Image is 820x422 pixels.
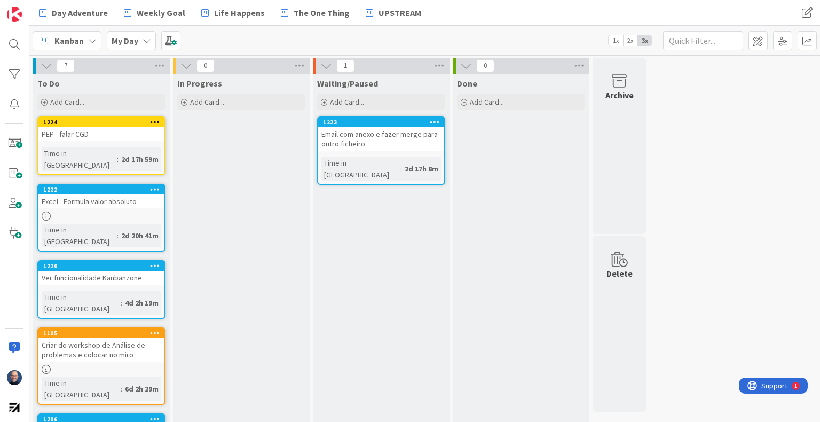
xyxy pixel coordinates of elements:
div: Time in [GEOGRAPHIC_DATA] [42,224,117,247]
span: Add Card... [330,97,364,107]
div: 1222 [43,186,164,193]
span: Add Card... [50,97,84,107]
span: : [117,153,119,165]
div: 1223 [323,119,444,126]
span: In Progress [177,78,222,89]
span: 0 [196,59,215,72]
span: : [117,230,119,241]
a: 1105Criar do workshop de Análise de problemas e colocar no miroTime in [GEOGRAPHIC_DATA]:6d 2h 29m [37,327,165,405]
div: Time in [GEOGRAPHIC_DATA] [42,291,121,315]
a: Day Adventure [33,3,114,22]
div: 1 [56,4,58,13]
a: Life Happens [195,3,271,22]
span: Kanban [54,34,84,47]
div: Email com anexo e fazer merge para outro ficheiro [318,127,444,151]
div: 1224 [38,118,164,127]
img: Visit kanbanzone.com [7,7,22,22]
span: Support [22,2,49,14]
span: : [400,163,402,175]
input: Quick Filter... [663,31,743,50]
span: Done [457,78,477,89]
img: avatar [7,400,22,415]
div: 1223 [318,118,444,127]
div: Time in [GEOGRAPHIC_DATA] [321,157,400,181]
div: Ver funcionalidade Kanbanzone [38,271,164,285]
span: Day Adventure [52,6,108,19]
span: : [121,297,122,309]
div: 1220Ver funcionalidade Kanbanzone [38,261,164,285]
span: Waiting/Paused [317,78,378,89]
span: Life Happens [214,6,265,19]
a: 1220Ver funcionalidade KanbanzoneTime in [GEOGRAPHIC_DATA]:4d 2h 19m [37,260,165,319]
span: 1 [336,59,354,72]
a: The One Thing [274,3,356,22]
span: 1x [609,35,623,46]
div: 2d 20h 41m [119,230,161,241]
div: 1223Email com anexo e fazer merge para outro ficheiro [318,118,444,151]
span: To Do [37,78,60,89]
span: 3x [637,35,652,46]
div: 1224PEP - falar CGD [38,118,164,141]
span: : [121,383,122,395]
span: Add Card... [470,97,504,107]
div: 1220 [43,262,164,270]
div: 2d 17h 8m [402,163,441,175]
a: Weekly Goal [117,3,192,22]
span: 7 [57,59,75,72]
span: 2x [623,35,637,46]
div: Criar do workshop de Análise de problemas e colocar no miro [38,338,164,362]
div: 1220 [38,261,164,271]
img: Fg [7,370,22,385]
div: Archive [605,89,634,101]
div: 1222 [38,185,164,194]
span: Add Card... [190,97,224,107]
div: 1105 [38,329,164,338]
div: 1222Excel - Formula valor absoluto [38,185,164,208]
b: My Day [112,35,138,46]
a: UPSTREAM [359,3,428,22]
div: Time in [GEOGRAPHIC_DATA] [42,377,121,401]
div: 1224 [43,119,164,126]
span: Weekly Goal [137,6,185,19]
div: Time in [GEOGRAPHIC_DATA] [42,147,117,171]
div: 6d 2h 29m [122,383,161,395]
div: 1105Criar do workshop de Análise de problemas e colocar no miro [38,329,164,362]
div: PEP - falar CGD [38,127,164,141]
div: Delete [606,267,633,280]
span: The One Thing [294,6,350,19]
a: 1222Excel - Formula valor absolutoTime in [GEOGRAPHIC_DATA]:2d 20h 41m [37,184,165,252]
span: UPSTREAM [379,6,421,19]
div: 2d 17h 59m [119,153,161,165]
div: Excel - Formula valor absoluto [38,194,164,208]
div: 4d 2h 19m [122,297,161,309]
a: 1223Email com anexo e fazer merge para outro ficheiroTime in [GEOGRAPHIC_DATA]:2d 17h 8m [317,116,445,185]
div: 1105 [43,330,164,337]
span: 0 [476,59,494,72]
a: 1224PEP - falar CGDTime in [GEOGRAPHIC_DATA]:2d 17h 59m [37,116,165,175]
